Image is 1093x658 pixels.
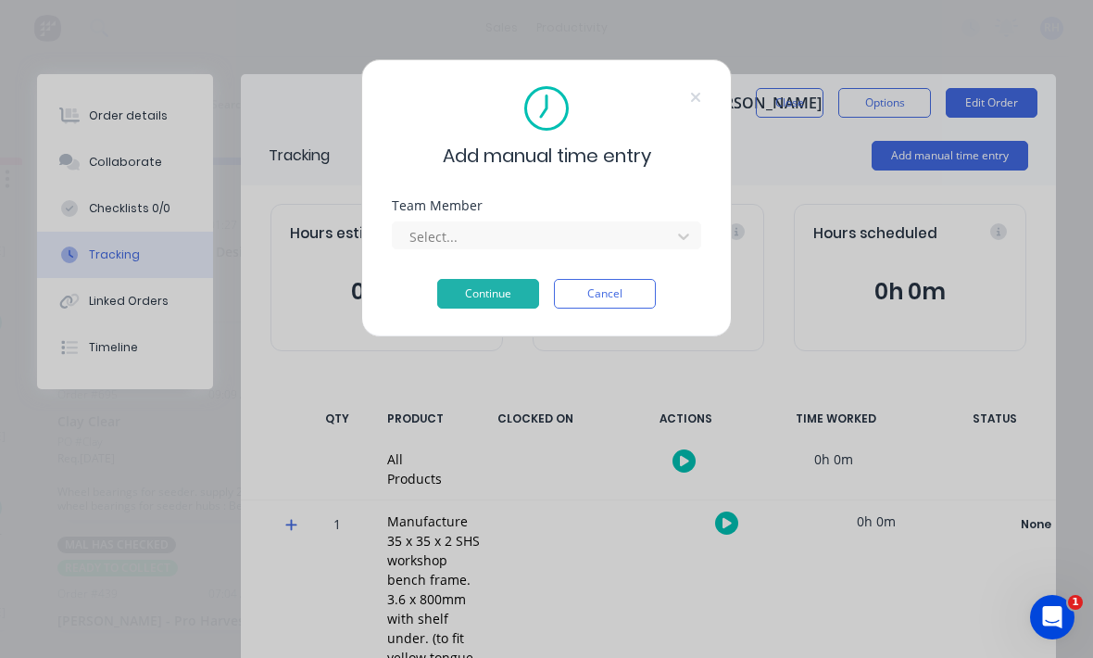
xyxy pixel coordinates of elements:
[1068,595,1083,610] span: 1
[443,142,651,170] span: Add manual time entry
[554,279,656,309] button: Cancel
[392,199,701,212] div: Team Member
[437,279,539,309] button: Continue
[1030,595,1074,639] iframe: Intercom live chat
